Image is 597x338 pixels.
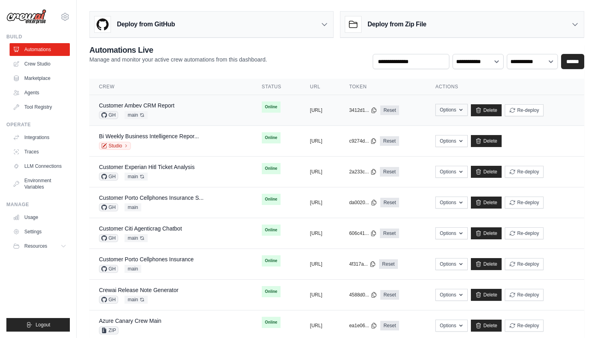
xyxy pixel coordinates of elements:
[125,173,148,181] span: main
[6,9,46,24] img: Logo
[471,166,502,178] a: Delete
[262,163,281,174] span: Online
[6,34,70,40] div: Build
[10,72,70,85] a: Marketplace
[10,101,70,113] a: Tool Registry
[262,101,281,113] span: Online
[99,133,199,139] a: Bi Weekly Business Intelligence Repor...
[471,227,502,239] a: Delete
[24,243,47,249] span: Resources
[505,289,544,301] button: Re-deploy
[89,79,252,95] th: Crew
[471,289,502,301] a: Delete
[125,111,148,119] span: main
[349,292,377,298] button: 4588d0...
[252,79,300,95] th: Status
[349,230,377,237] button: 606c41...
[125,296,148,304] span: main
[10,86,70,99] a: Agents
[10,160,70,173] a: LLM Connections
[89,56,267,64] p: Manage and monitor your active crew automations from this dashboard.
[6,318,70,332] button: Logout
[349,261,376,267] button: 4f317a...
[505,320,544,332] button: Re-deploy
[262,255,281,266] span: Online
[471,320,502,332] a: Delete
[99,265,118,273] span: GH
[380,198,399,207] a: Reset
[36,322,50,328] span: Logout
[99,256,194,262] a: Customer Porto Cellphones Insurance
[349,199,377,206] button: da0020...
[435,289,468,301] button: Options
[117,20,175,29] h3: Deploy from GitHub
[380,290,399,300] a: Reset
[99,326,119,334] span: ZIP
[6,121,70,128] div: Operate
[349,138,377,144] button: c9274d...
[99,225,182,232] a: Customer Citi Agenticrag Chatbot
[435,320,468,332] button: Options
[435,227,468,239] button: Options
[368,20,426,29] h3: Deploy from Zip File
[435,104,468,116] button: Options
[10,211,70,224] a: Usage
[10,145,70,158] a: Traces
[10,174,70,193] a: Environment Variables
[435,166,468,178] button: Options
[262,317,281,328] span: Online
[99,164,195,170] a: Customer Experian Hitl Ticket Analysis
[505,227,544,239] button: Re-deploy
[471,197,502,209] a: Delete
[99,195,204,201] a: Customer Porto Cellphones Insurance S...
[340,79,426,95] th: Token
[125,203,141,211] span: main
[505,197,544,209] button: Re-deploy
[99,318,161,324] a: Azure Canary Crew Main
[99,173,118,181] span: GH
[471,258,502,270] a: Delete
[10,240,70,253] button: Resources
[99,234,118,242] span: GH
[380,167,399,177] a: Reset
[380,321,399,330] a: Reset
[262,286,281,297] span: Online
[99,203,118,211] span: GH
[10,58,70,70] a: Crew Studio
[380,136,399,146] a: Reset
[99,111,118,119] span: GH
[380,229,399,238] a: Reset
[426,79,584,95] th: Actions
[505,166,544,178] button: Re-deploy
[300,79,340,95] th: URL
[6,201,70,208] div: Manage
[379,259,398,269] a: Reset
[262,194,281,205] span: Online
[99,142,131,150] a: Studio
[349,107,377,113] button: 3412d1...
[125,234,148,242] span: main
[10,43,70,56] a: Automations
[95,16,111,32] img: GitHub Logo
[10,131,70,144] a: Integrations
[125,265,141,273] span: main
[10,225,70,238] a: Settings
[99,287,178,293] a: Crewai Release Note Generator
[435,258,468,270] button: Options
[349,322,377,329] button: ea1e06...
[505,258,544,270] button: Re-deploy
[99,296,118,304] span: GH
[262,225,281,236] span: Online
[435,135,468,147] button: Options
[471,135,502,147] a: Delete
[471,104,502,116] a: Delete
[262,132,281,143] span: Online
[380,105,399,115] a: Reset
[99,102,174,109] a: Customer Ambev CRM Report
[349,169,377,175] button: 2a233c...
[505,104,544,116] button: Re-deploy
[435,197,468,209] button: Options
[89,44,267,56] h2: Automations Live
